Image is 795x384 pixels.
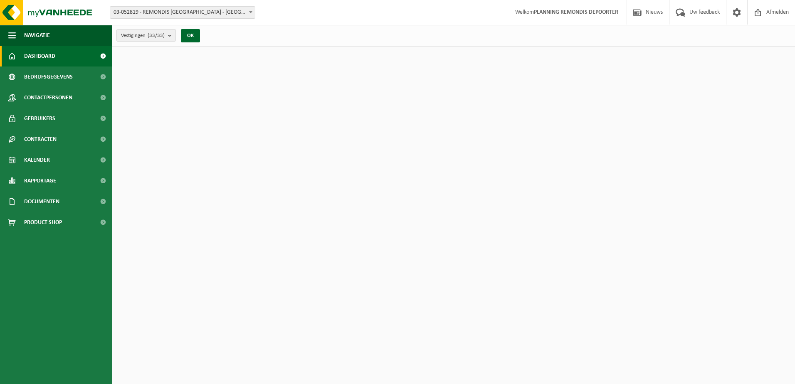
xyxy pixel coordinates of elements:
[24,150,50,170] span: Kalender
[24,129,57,150] span: Contracten
[24,170,56,191] span: Rapportage
[24,212,62,233] span: Product Shop
[534,9,618,15] strong: PLANNING REMONDIS DEPOORTER
[24,191,59,212] span: Documenten
[148,33,165,38] count: (33/33)
[24,108,55,129] span: Gebruikers
[181,29,200,42] button: OK
[121,30,165,42] span: Vestigingen
[24,46,55,66] span: Dashboard
[24,25,50,46] span: Navigatie
[110,7,255,18] span: 03-052819 - REMONDIS WEST-VLAANDEREN - OOSTENDE
[24,87,72,108] span: Contactpersonen
[116,29,176,42] button: Vestigingen(33/33)
[110,6,255,19] span: 03-052819 - REMONDIS WEST-VLAANDEREN - OOSTENDE
[24,66,73,87] span: Bedrijfsgegevens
